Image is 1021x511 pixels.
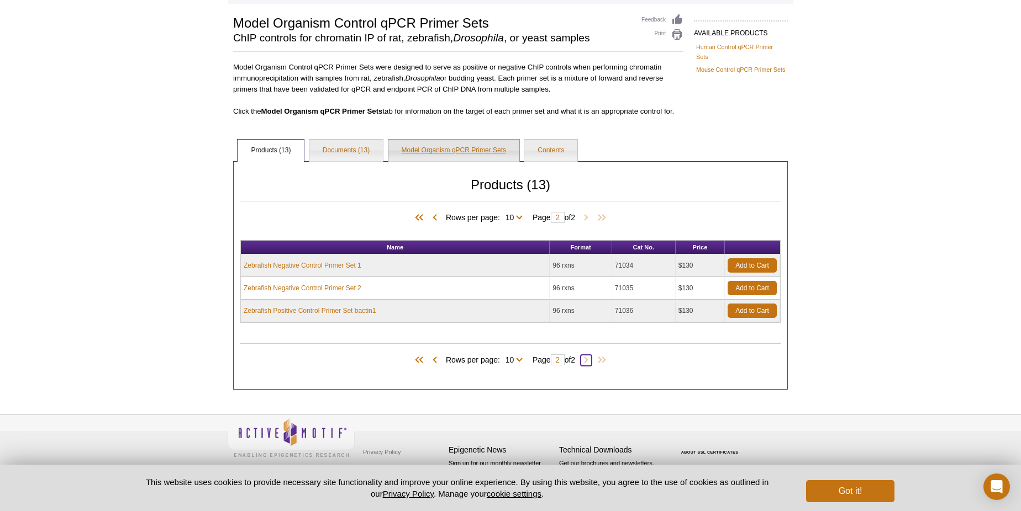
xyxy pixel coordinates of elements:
[446,354,527,365] span: Rows per page:
[383,489,434,498] a: Privacy Policy
[983,473,1010,500] div: Open Intercom Messenger
[388,140,519,162] a: Model Organism qPCR Primer Sets
[592,212,608,223] span: Last Page
[527,212,581,223] span: Page of
[550,241,612,254] th: Format
[240,180,781,201] h2: Products (13)
[641,29,683,41] a: Print
[728,304,777,318] a: Add to Cart
[550,277,612,300] td: 96 rxns
[728,258,777,273] a: Add to Cart
[127,476,788,499] p: This website uses cookies to provide necessary site functionality and improve your online experie...
[429,212,440,223] span: Previous Page
[581,355,592,366] span: Next Page
[309,140,383,162] a: Documents (13)
[241,241,550,254] th: Name
[429,355,440,366] span: Previous Page
[360,444,403,460] a: Privacy Policy
[233,106,683,117] p: Click the tab for information on the target of each primer set and what it is an appropriate cont...
[676,254,725,277] td: $130
[612,277,676,300] td: 71035
[244,283,361,293] a: Zebrafish Negative Control Primer Set 2
[694,20,788,40] h2: AVAILABLE PRODUCTS
[228,415,355,460] img: Active Motif,
[449,459,554,496] p: Sign up for our monthly newsletter highlighting recent publications in the field of epigenetics.
[676,300,725,322] td: $130
[592,355,608,366] span: Last Page
[453,32,504,44] em: Drosophila
[244,306,376,316] a: Zebrafish Positive Control Primer Set bactin1
[487,489,541,498] button: cookie settings
[413,212,429,223] span: First Page
[571,355,575,364] span: 2
[670,434,752,459] table: Click to Verify - This site chose Symantec SSL for secure e-commerce and confidential communicati...
[261,107,383,115] b: Model Organism qPCR Primer Sets
[676,277,725,300] td: $130
[527,354,581,365] span: Page of
[581,212,592,223] span: Next Page
[612,241,676,254] th: Cat No.
[244,260,361,270] a: Zebrafish Negative Control Primer Set 1
[806,480,894,502] button: Got it!
[641,14,683,26] a: Feedback
[571,213,575,222] span: 2
[681,450,739,454] a: ABOUT SSL CERTIFICATES
[233,14,630,30] h1: Model Organism Control qPCR Primer Sets
[559,459,664,487] p: Get our brochures and newsletters, or request them by mail.
[612,300,676,322] td: 71036
[696,42,786,62] a: Human Control qPCR Primer Sets
[559,445,664,455] h4: Technical Downloads
[696,65,785,74] a: Mouse Control qPCR Primer Sets
[524,140,577,162] a: Contents
[449,445,554,455] h4: Epigenetic News
[238,140,304,162] a: Products (13)
[406,74,440,82] em: Drosophila
[233,33,630,43] h2: ChIP controls for chromatin IP of rat, zebrafish, , or yeast samples
[676,241,725,254] th: Price
[233,58,683,95] p: Model Organism Control qPCR Primer Sets were designed to serve as positive or negative ChIP contr...
[612,254,676,277] td: 71034
[413,355,429,366] span: First Page
[360,460,418,477] a: Terms & Conditions
[728,281,777,295] a: Add to Cart
[550,300,612,322] td: 96 rxns
[550,254,612,277] td: 96 rxns
[446,211,527,222] span: Rows per page:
